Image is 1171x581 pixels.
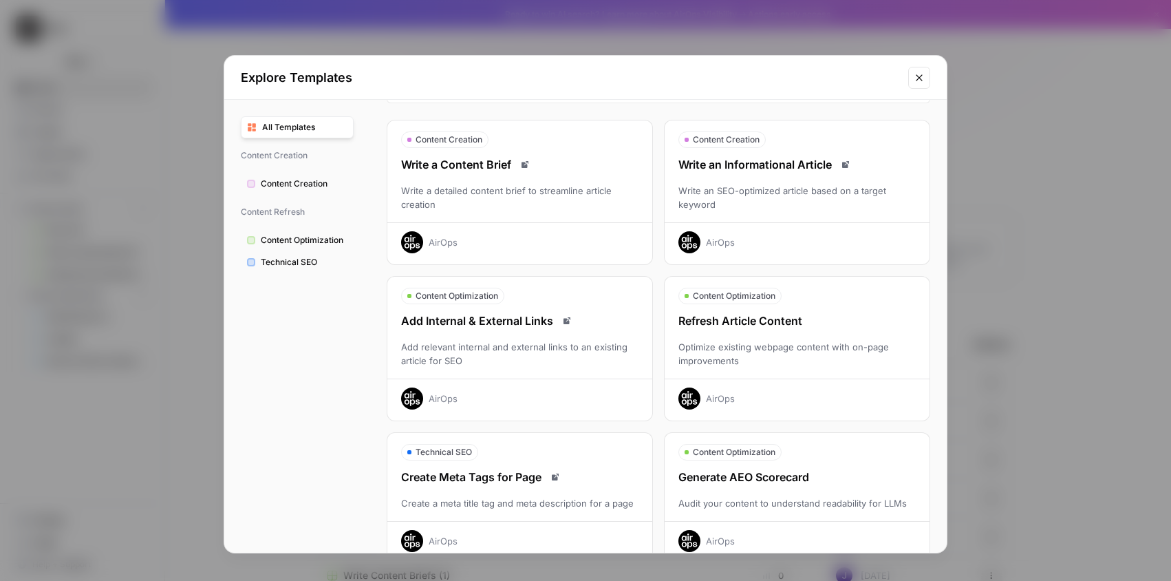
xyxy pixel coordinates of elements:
div: Audit your content to understand readability for LLMs [665,496,930,510]
button: Content Optimization [241,229,354,251]
div: Add Internal & External Links [387,313,652,329]
div: Optimize existing webpage content with on-page improvements [665,340,930,368]
div: Write an SEO-optimized article based on a target keyword [665,184,930,211]
span: Content Creation [241,144,354,167]
div: AirOps [429,534,458,548]
div: Write a Content Brief [387,156,652,173]
span: Technical SEO [261,256,347,268]
div: Refresh Article Content [665,313,930,329]
div: Add relevant internal and external links to an existing article for SEO [387,340,652,368]
div: AirOps [429,392,458,405]
div: Create Meta Tags for Page [387,469,652,485]
h2: Explore Templates [241,68,900,87]
span: All Templates [262,121,347,134]
button: Content OptimizationAdd Internal & External LinksRead docsAdd relevant internal and external link... [387,276,653,421]
button: Close modal [908,67,930,89]
div: AirOps [706,534,735,548]
span: Content Optimization [693,446,775,458]
span: Content Creation [416,134,482,146]
span: Content Creation [261,178,347,190]
button: Technical SEO [241,251,354,273]
span: Content Optimization [416,290,498,302]
div: Write an Informational Article [665,156,930,173]
div: AirOps [706,392,735,405]
span: Content Refresh [241,200,354,224]
a: Read docs [559,313,575,329]
button: Content OptimizationGenerate AEO ScorecardAudit your content to understand readability for LLMsAi... [664,432,930,564]
span: Content Creation [693,134,760,146]
button: Content CreationWrite an Informational ArticleRead docsWrite an SEO-optimized article based on a ... [664,120,930,265]
div: Write a detailed content brief to streamline article creation [387,184,652,211]
button: All Templates [241,116,354,138]
div: AirOps [429,235,458,249]
span: Content Optimization [693,290,775,302]
a: Read docs [837,156,854,173]
div: Generate AEO Scorecard [665,469,930,485]
button: Content OptimizationRefresh Article ContentOptimize existing webpage content with on-page improve... [664,276,930,421]
button: Content Creation [241,173,354,195]
span: Technical SEO [416,446,472,458]
button: Content CreationWrite a Content BriefRead docsWrite a detailed content brief to streamline articl... [387,120,653,265]
button: Technical SEOCreate Meta Tags for PageRead docsCreate a meta title tag and meta description for a... [387,432,653,564]
a: Read docs [517,156,533,173]
div: Create a meta title tag and meta description for a page [387,496,652,510]
span: Content Optimization [261,234,347,246]
div: AirOps [706,235,735,249]
a: Read docs [547,469,563,485]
